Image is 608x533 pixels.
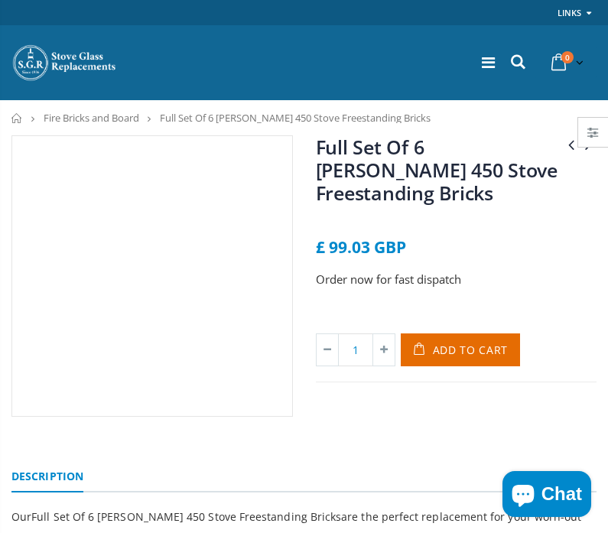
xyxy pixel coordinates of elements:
[558,3,581,22] a: Links
[482,52,495,73] a: Menu
[316,271,597,288] p: Order now for fast dispatch
[44,111,139,125] a: Fire Bricks and Board
[11,44,119,82] img: Stove Glass Replacement
[11,462,83,492] a: Description
[160,111,431,125] span: Full Set Of 6 [PERSON_NAME] 450 Stove Freestanding Bricks
[11,113,23,123] a: Home
[316,134,558,206] a: Full Set Of 6 [PERSON_NAME] 450 Stove Freestanding Bricks
[433,343,509,357] span: Add to Cart
[31,509,341,524] span: Full Set Of 6 [PERSON_NAME] 450 Stove Freestanding Bricks
[316,236,406,258] span: £ 99.03 GBP
[561,51,574,63] span: 0
[401,333,521,366] button: Add to Cart
[498,471,596,521] inbox-online-store-chat: Shopify online store chat
[545,47,587,77] a: 0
